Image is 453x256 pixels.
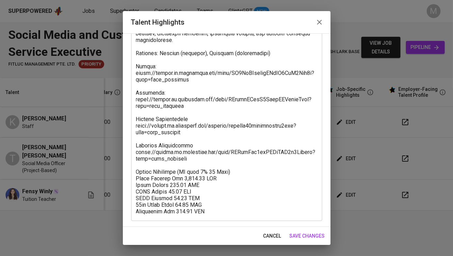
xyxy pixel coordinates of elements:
h2: Talent Highlights [131,17,322,28]
button: save changes [287,230,328,242]
span: cancel [263,232,281,240]
button: cancel [261,230,284,242]
span: save changes [290,232,325,240]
